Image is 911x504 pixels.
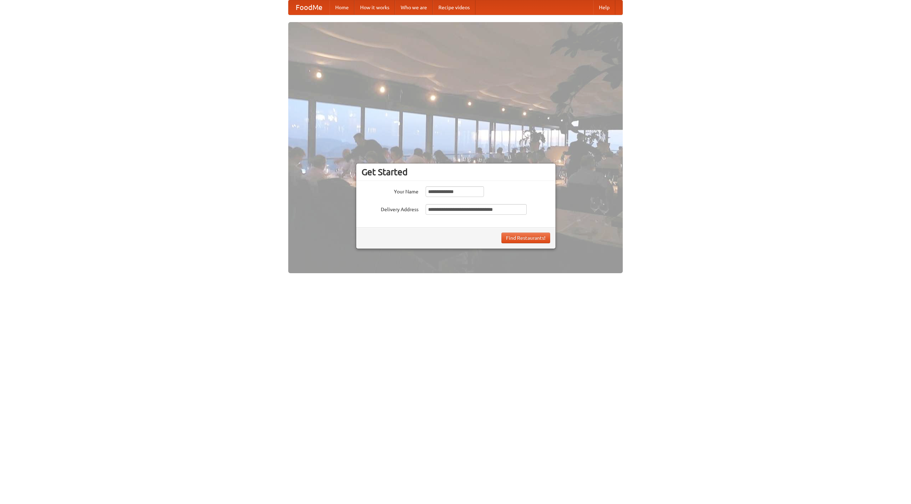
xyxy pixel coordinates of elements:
h3: Get Started [362,167,550,177]
label: Your Name [362,186,418,195]
button: Find Restaurants! [501,233,550,243]
a: Recipe videos [433,0,475,15]
a: How it works [354,0,395,15]
a: FoodMe [289,0,330,15]
a: Home [330,0,354,15]
a: Who we are [395,0,433,15]
a: Help [593,0,615,15]
label: Delivery Address [362,204,418,213]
